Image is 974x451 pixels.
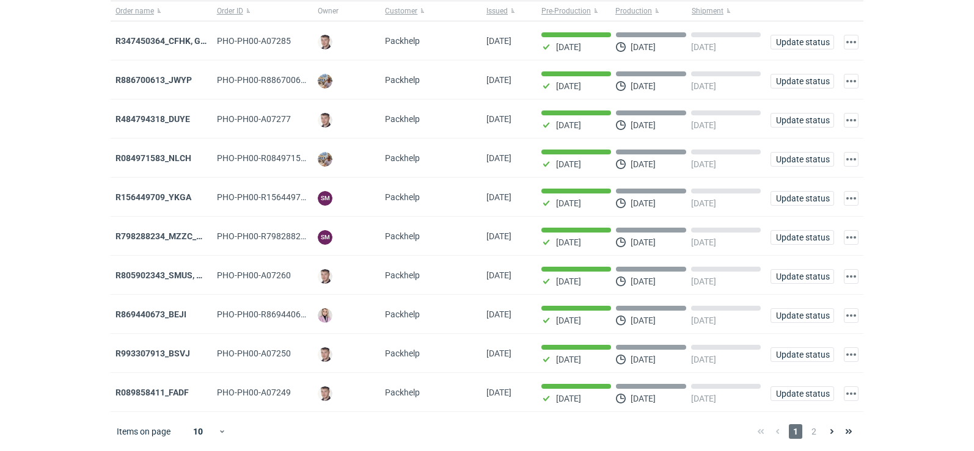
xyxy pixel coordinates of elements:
button: Update status [771,269,834,284]
span: Items on page [117,425,170,438]
button: Order ID [212,1,313,21]
button: Actions [844,347,859,362]
p: [DATE] [631,81,656,91]
figcaption: SM [318,230,332,245]
span: 19/09/2025 [486,309,511,319]
p: [DATE] [556,316,581,325]
span: 18/09/2025 [486,388,511,397]
button: Update status [771,230,834,245]
button: Update status [771,74,834,88]
p: [DATE] [691,120,716,130]
a: R347450364_CFHK, GKSJ [115,36,216,46]
p: [DATE] [691,81,716,91]
p: [DATE] [556,355,581,364]
figcaption: SM [318,191,332,206]
button: Shipment [689,1,766,21]
p: [DATE] [556,159,581,169]
span: PHO-PH00-A07249 [217,388,291,397]
p: [DATE] [556,81,581,91]
p: [DATE] [691,394,716,403]
button: Actions [844,269,859,284]
span: 25/09/2025 [486,75,511,85]
button: Actions [844,35,859,49]
p: [DATE] [631,42,656,52]
span: PHO-PH00-R084971583_NLCH [217,153,337,163]
a: R993307913_BSVJ [115,348,190,358]
a: R869440673_BEJI [115,309,186,319]
img: Maciej Sikora [318,269,332,284]
span: Packhelp [385,270,420,280]
p: [DATE] [556,394,581,403]
span: Packhelp [385,36,420,46]
img: Michał Palasek [318,74,332,88]
span: Order ID [217,6,243,16]
span: Update status [776,350,829,359]
button: Production [613,1,689,21]
span: Packhelp [385,114,420,124]
span: 22/09/2025 [486,270,511,280]
strong: R805902343_SMUS, XBDT [115,270,218,280]
span: Packhelp [385,153,420,163]
span: Packhelp [385,192,420,202]
span: Update status [776,194,829,203]
span: Owner [318,6,339,16]
span: Production [615,6,652,16]
span: 22/09/2025 [486,231,511,241]
span: PHO-PH00-A07285 [217,36,291,46]
p: [DATE] [691,42,716,52]
img: Maciej Sikora [318,386,332,401]
span: Packhelp [385,231,420,241]
span: PHO-PH00-A07277 [217,114,291,124]
button: Order name [111,1,212,21]
span: 24/09/2025 [486,153,511,163]
p: [DATE] [691,198,716,208]
span: Update status [776,77,829,85]
p: [DATE] [556,237,581,247]
span: PHO-PH00-R798288234_MZZC_YZOD [217,231,362,241]
strong: R484794318_DUYE [115,114,190,124]
button: Issued [482,1,536,21]
p: [DATE] [631,355,656,364]
p: [DATE] [691,159,716,169]
span: Packhelp [385,348,420,358]
p: [DATE] [556,198,581,208]
button: Update status [771,35,834,49]
button: Actions [844,152,859,167]
button: Update status [771,308,834,323]
a: R084971583_NLCH [115,153,191,163]
button: Actions [844,113,859,128]
span: PHO-PH00-A07260 [217,270,291,280]
a: R156449709_YKGA [115,192,191,202]
span: Update status [776,116,829,124]
span: PHO-PH00-R869440673_BEJI [217,309,332,319]
button: Customer [380,1,482,21]
a: R089858411_FADF [115,388,189,397]
p: [DATE] [631,120,656,130]
button: Update status [771,152,834,167]
span: PHO-PH00-R886700613_JWYP [217,75,337,85]
p: [DATE] [691,355,716,364]
img: Maciej Sikora [318,113,332,128]
span: Update status [776,389,829,398]
p: [DATE] [631,198,656,208]
a: R798288234_MZZC_YZOD [115,231,219,241]
button: Pre-Production [536,1,613,21]
button: Actions [844,230,859,245]
img: Klaudia Wiśniewska [318,308,332,323]
span: Update status [776,155,829,164]
strong: R886700613_JWYP [115,75,192,85]
button: Update status [771,191,834,206]
span: Packhelp [385,309,420,319]
p: [DATE] [631,316,656,325]
p: [DATE] [556,120,581,130]
span: PHO-PH00-R156449709_YKGA [217,192,336,202]
span: Pre-Production [541,6,591,16]
span: Order name [115,6,154,16]
span: 23/09/2025 [486,192,511,202]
